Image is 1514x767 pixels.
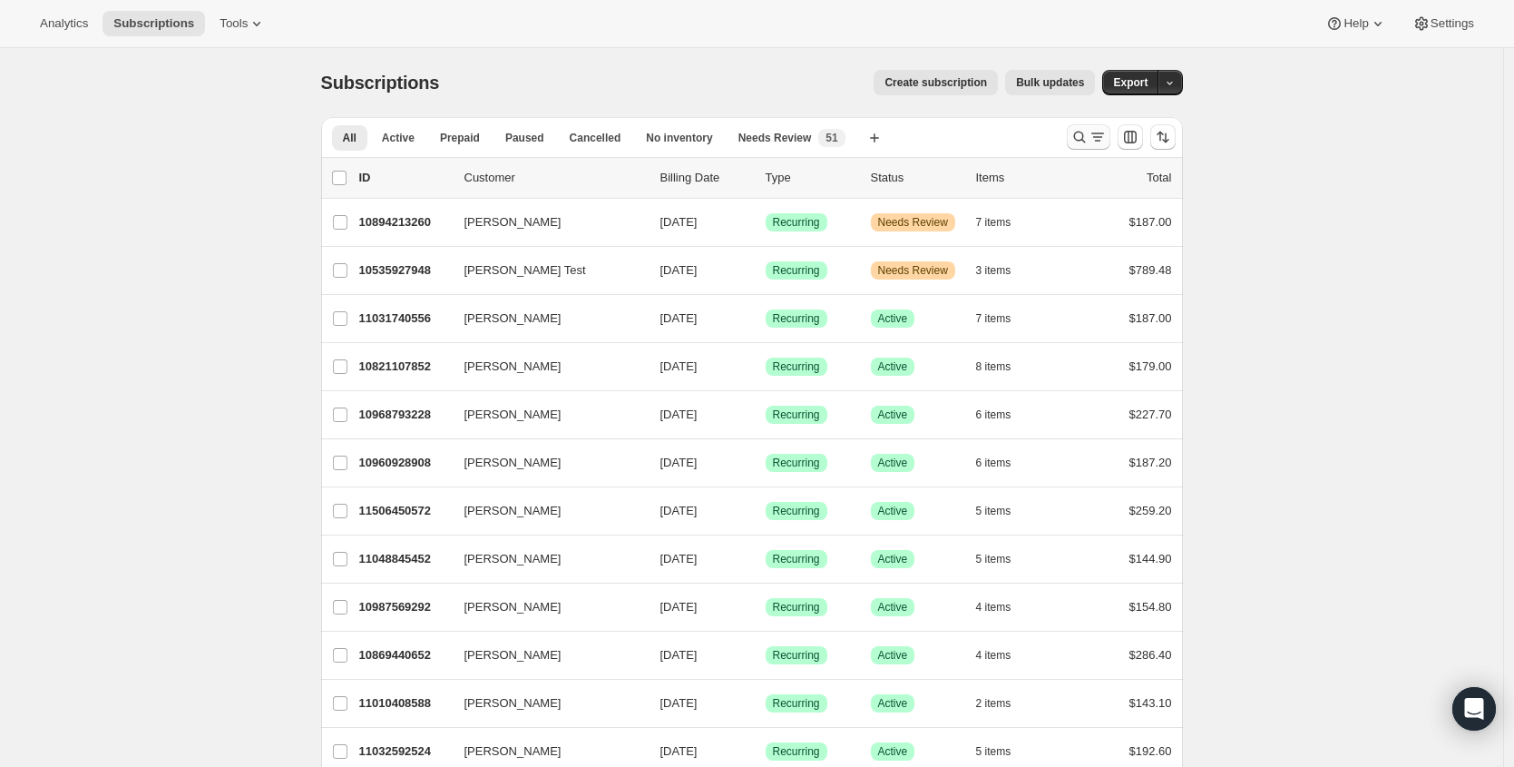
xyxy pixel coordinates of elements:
[359,598,450,616] p: 10987569292
[976,306,1031,331] button: 7 items
[570,131,621,145] span: Cancelled
[976,408,1011,422] span: 6 items
[871,169,962,187] p: Status
[976,696,1011,711] span: 2 items
[454,593,635,622] button: [PERSON_NAME]
[860,125,889,151] button: Create new view
[464,310,562,328] span: [PERSON_NAME]
[660,263,698,277] span: [DATE]
[382,131,415,145] span: Active
[660,169,751,187] p: Billing Date
[464,169,646,187] p: Customer
[773,600,820,615] span: Recurring
[359,354,1172,379] div: 10821107852[PERSON_NAME][DATE]SuccessRecurringSuccessActive8 items$179.00
[505,131,544,145] span: Paused
[1129,311,1172,325] span: $187.00
[359,742,450,761] p: 11032592524
[343,131,357,145] span: All
[464,358,562,376] span: [PERSON_NAME]
[660,456,698,469] span: [DATE]
[454,352,635,381] button: [PERSON_NAME]
[976,552,1011,566] span: 5 items
[660,215,698,229] span: [DATE]
[773,696,820,711] span: Recurring
[766,169,856,187] div: Type
[40,16,88,31] span: Analytics
[359,169,450,187] p: ID
[878,648,908,663] span: Active
[359,210,1172,235] div: 10894213260[PERSON_NAME][DATE]SuccessRecurringWarningNeeds Review7 items$187.00
[976,359,1011,374] span: 8 items
[773,648,820,663] span: Recurring
[464,406,562,424] span: [PERSON_NAME]
[359,261,450,280] p: 10535927948
[1113,75,1148,90] span: Export
[1129,215,1172,229] span: $187.00
[464,502,562,520] span: [PERSON_NAME]
[660,648,698,662] span: [DATE]
[976,402,1031,428] button: 6 items
[976,648,1011,663] span: 4 items
[660,600,698,614] span: [DATE]
[976,450,1031,476] button: 6 items
[464,598,562,616] span: [PERSON_NAME]
[113,16,194,31] span: Subscriptions
[359,646,450,664] p: 10869440652
[464,742,562,761] span: [PERSON_NAME]
[660,696,698,710] span: [DATE]
[738,131,812,145] span: Needs Review
[1147,169,1171,187] p: Total
[359,694,450,713] p: 11010408588
[1016,75,1084,90] span: Bulk updates
[464,550,562,568] span: [PERSON_NAME]
[878,263,948,278] span: Needs Review
[454,545,635,574] button: [PERSON_NAME]
[660,311,698,325] span: [DATE]
[321,73,440,93] span: Subscriptions
[976,169,1067,187] div: Items
[454,689,635,718] button: [PERSON_NAME]
[1005,70,1095,95] button: Bulk updates
[874,70,998,95] button: Create subscription
[1102,70,1158,95] button: Export
[976,546,1031,572] button: 5 items
[1431,16,1474,31] span: Settings
[773,744,820,759] span: Recurring
[976,504,1011,518] span: 5 items
[646,131,712,145] span: No inventory
[773,263,820,278] span: Recurring
[1314,11,1397,36] button: Help
[773,456,820,470] span: Recurring
[660,744,698,758] span: [DATE]
[454,448,635,477] button: [PERSON_NAME]
[359,454,450,472] p: 10960928908
[464,646,562,664] span: [PERSON_NAME]
[464,213,562,231] span: [PERSON_NAME]
[660,408,698,421] span: [DATE]
[976,600,1011,615] span: 4 items
[660,504,698,517] span: [DATE]
[773,311,820,326] span: Recurring
[1129,600,1172,614] span: $154.80
[773,504,820,518] span: Recurring
[454,256,635,285] button: [PERSON_NAME] Test
[359,502,450,520] p: 11506450572
[464,261,586,280] span: [PERSON_NAME] Test
[976,739,1031,764] button: 5 items
[773,552,820,566] span: Recurring
[359,739,1172,764] div: 11032592524[PERSON_NAME][DATE]SuccessRecurringSuccessActive5 items$192.60
[1452,687,1496,731] div: Open Intercom Messenger
[359,643,1172,668] div: 10869440652[PERSON_NAME][DATE]SuccessRecurringSuccessActive4 items$286.40
[359,402,1172,428] div: 10968793228[PERSON_NAME][DATE]SuccessRecurringSuccessActive6 items$227.70
[773,359,820,374] span: Recurring
[878,600,908,615] span: Active
[220,16,248,31] span: Tools
[359,546,1172,572] div: 11048845452[PERSON_NAME][DATE]SuccessRecurringSuccessActive5 items$144.90
[976,263,1011,278] span: 3 items
[878,215,948,230] span: Needs Review
[464,454,562,472] span: [PERSON_NAME]
[1343,16,1368,31] span: Help
[976,643,1031,668] button: 4 items
[976,691,1031,716] button: 2 items
[878,456,908,470] span: Active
